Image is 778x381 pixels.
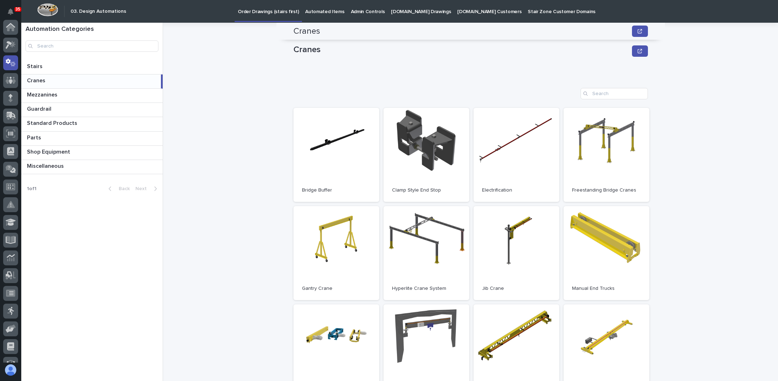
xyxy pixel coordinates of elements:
p: Standard Products [27,118,79,127]
a: StairsStairs [21,60,163,74]
a: MezzaninesMezzanines [21,89,163,103]
p: Bridge Buffer [302,187,371,193]
p: Freestanding Bridge Cranes [572,187,641,193]
p: Manual End Trucks [572,286,641,292]
a: Bridge Buffer [293,108,379,202]
button: Notifications [3,4,18,19]
a: PartsParts [21,132,163,146]
p: Hyperlite Crane System [392,286,461,292]
a: Standard ProductsStandard Products [21,117,163,131]
p: Stairs [27,62,44,70]
p: Shop Equipment [27,147,72,155]
button: users-avatar [3,363,18,377]
a: Gantry Crane [293,206,379,300]
a: Jib Crane [474,206,559,300]
img: Workspace Logo [37,3,58,16]
a: Clamp Style End Stop [384,108,469,202]
button: Next [133,186,163,192]
p: Clamp Style End Stop [392,187,461,193]
div: Notifications35 [9,9,18,20]
span: Back [114,186,130,191]
h1: Automation Categories [26,26,158,33]
p: Electrification [482,187,551,193]
p: Parts [27,133,43,141]
a: Shop EquipmentShop Equipment [21,146,163,160]
input: Search [581,88,648,99]
a: Manual End Trucks [564,206,649,300]
a: MiscellaneousMiscellaneous [21,160,163,174]
p: Cranes [27,76,47,84]
p: Cranes [293,45,629,55]
span: Next [135,186,151,191]
p: Miscellaneous [27,161,65,170]
p: 35 [16,7,20,12]
h2: Cranes [293,26,320,37]
input: Search [26,40,158,52]
p: Mezzanines [27,90,59,98]
p: Guardrail [27,104,53,112]
a: Hyperlite Crane System [384,206,469,300]
a: CranesCranes [21,74,163,89]
p: 1 of 1 [21,180,42,198]
h2: 03. Design Automations [71,9,126,15]
p: Jib Crane [482,286,551,292]
a: Freestanding Bridge Cranes [564,108,649,202]
p: Gantry Crane [302,286,371,292]
button: Back [103,186,133,192]
a: GuardrailGuardrail [21,103,163,117]
a: Electrification [474,108,559,202]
